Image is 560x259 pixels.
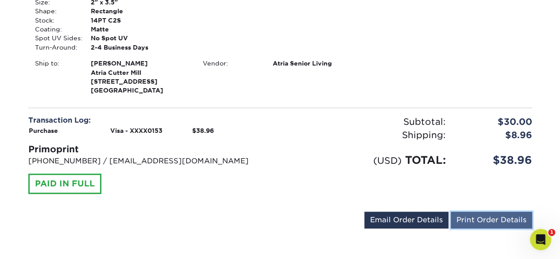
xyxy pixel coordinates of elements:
[91,77,189,86] span: [STREET_ADDRESS]
[29,127,58,134] strong: Purchase
[196,59,266,68] div: Vendor:
[452,128,539,142] div: $8.96
[452,152,539,168] div: $38.96
[84,7,196,15] div: Rectangle
[84,25,196,34] div: Matte
[91,68,189,77] span: Atria Cutter Mill
[91,59,189,68] span: [PERSON_NAME]
[84,34,196,43] div: No Spot UV
[364,212,448,228] a: Email Order Details
[405,154,446,166] span: TOTAL:
[84,16,196,25] div: 14PT C2S
[373,155,402,166] small: (USD)
[28,25,84,34] div: Coating:
[91,59,189,94] strong: [GEOGRAPHIC_DATA]
[28,43,84,52] div: Turn-Around:
[451,212,532,228] a: Print Order Details
[452,115,539,128] div: $30.00
[192,127,214,134] strong: $38.96
[110,127,162,134] strong: Visa - XXXX0153
[280,128,452,142] div: Shipping:
[280,115,452,128] div: Subtotal:
[28,59,84,95] div: Ship to:
[28,7,84,15] div: Shape:
[28,34,84,43] div: Spot UV Sides:
[530,229,551,250] iframe: Intercom live chat
[266,59,364,68] div: Atria Senior Living
[28,143,274,156] div: Primoprint
[28,156,274,166] p: [PHONE_NUMBER] / [EMAIL_ADDRESS][DOMAIN_NAME]
[28,174,101,194] div: PAID IN FULL
[28,115,274,126] div: Transaction Log:
[548,229,555,236] span: 1
[84,43,196,52] div: 2-4 Business Days
[28,16,84,25] div: Stock:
